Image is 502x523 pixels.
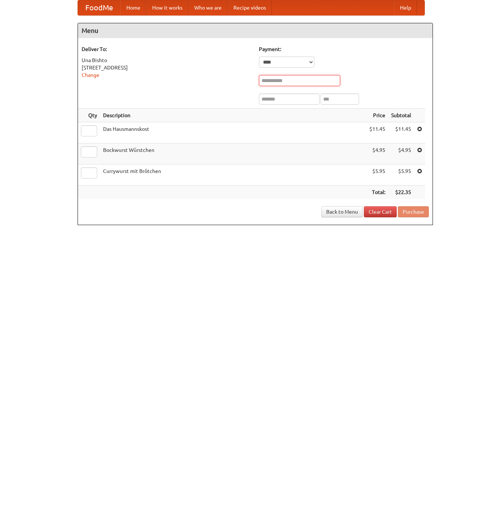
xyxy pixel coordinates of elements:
[366,186,388,199] th: Total:
[100,164,366,186] td: Currywurst mit Brötchen
[388,186,414,199] th: $22.35
[364,206,397,217] a: Clear Cart
[388,109,414,122] th: Subtotal
[78,109,100,122] th: Qty
[120,0,146,15] a: Home
[388,122,414,143] td: $11.45
[259,45,429,53] h5: Payment:
[78,0,120,15] a: FoodMe
[366,164,388,186] td: $5.95
[366,122,388,143] td: $11.45
[82,72,99,78] a: Change
[188,0,228,15] a: Who we are
[398,206,429,217] button: Purchase
[100,143,366,164] td: Bockwurst Würstchen
[78,23,433,38] h4: Menu
[146,0,188,15] a: How it works
[366,143,388,164] td: $4.95
[321,206,363,217] a: Back to Menu
[394,0,417,15] a: Help
[100,109,366,122] th: Description
[366,109,388,122] th: Price
[82,45,252,53] h5: Deliver To:
[388,143,414,164] td: $4.95
[100,122,366,143] td: Das Hausmannskost
[82,64,252,71] div: [STREET_ADDRESS]
[388,164,414,186] td: $5.95
[82,57,252,64] div: Una Bishto
[228,0,272,15] a: Recipe videos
